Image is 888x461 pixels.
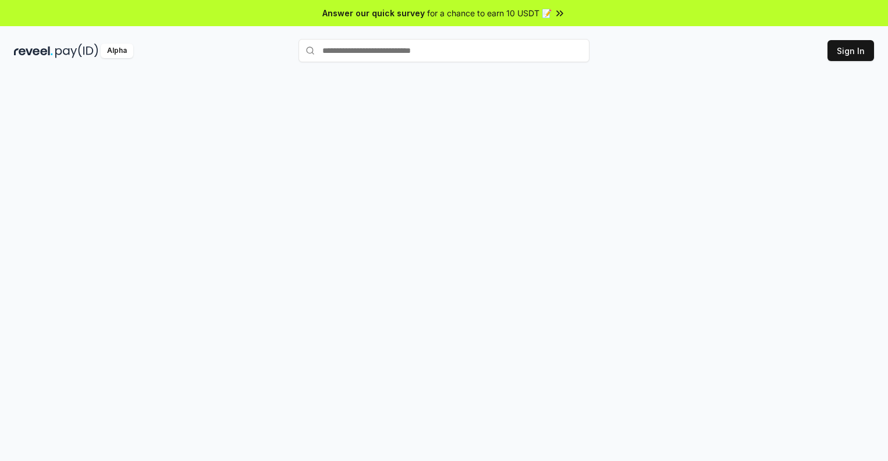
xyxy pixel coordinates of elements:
[14,44,53,58] img: reveel_dark
[55,44,98,58] img: pay_id
[427,7,552,19] span: for a chance to earn 10 USDT 📝
[101,44,133,58] div: Alpha
[827,40,874,61] button: Sign In
[322,7,425,19] span: Answer our quick survey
